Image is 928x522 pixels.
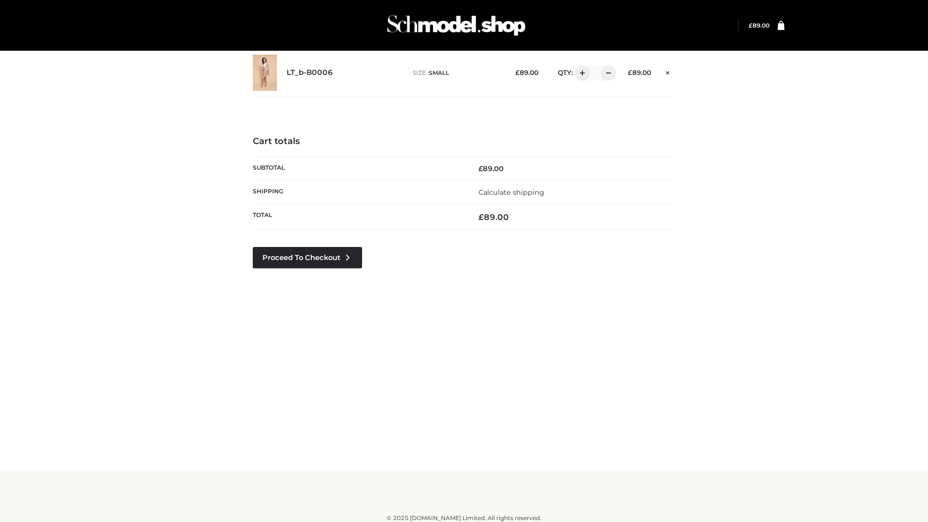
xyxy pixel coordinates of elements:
a: Remove this item [661,65,675,78]
span: £ [628,69,632,76]
p: size : [413,69,500,77]
span: £ [749,22,753,29]
bdi: 89.00 [478,212,509,222]
a: Calculate shipping [478,188,544,197]
bdi: 89.00 [628,69,651,76]
img: Schmodel Admin 964 [384,6,529,44]
bdi: 89.00 [515,69,538,76]
div: QTY: [548,65,613,81]
h4: Cart totals [253,136,675,147]
span: £ [478,164,483,173]
th: Subtotal [253,157,464,180]
a: £89.00 [749,22,769,29]
bdi: 89.00 [749,22,769,29]
a: LT_b-B0006 [287,68,333,77]
span: £ [478,212,484,222]
a: Proceed to Checkout [253,247,362,268]
span: SMALL [429,69,449,76]
th: Total [253,204,464,230]
bdi: 89.00 [478,164,504,173]
span: £ [515,69,520,76]
th: Shipping [253,180,464,204]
